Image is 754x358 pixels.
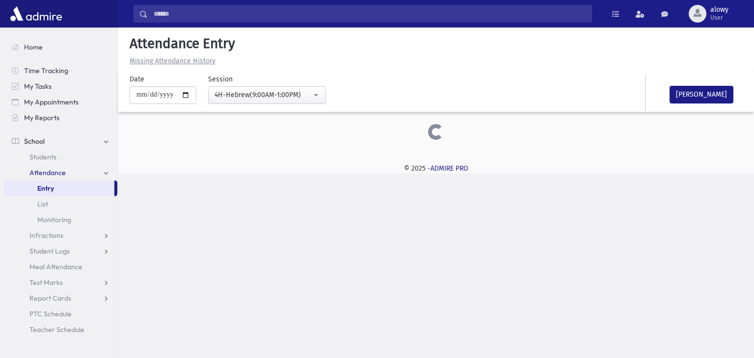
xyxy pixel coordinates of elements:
[4,212,117,228] a: Monitoring
[4,165,117,180] a: Attendance
[4,180,114,196] a: Entry
[208,86,326,104] button: 4H-Hebrew(9:00AM-1:00PM)
[4,39,117,55] a: Home
[4,259,117,275] a: Meal Attendance
[126,57,215,65] a: Missing Attendance History
[148,5,592,23] input: Search
[24,43,43,51] span: Home
[4,228,117,243] a: Infractions
[29,278,63,287] span: Test Marks
[24,98,79,106] span: My Appointments
[29,153,56,161] span: Students
[29,231,63,240] span: Infractions
[134,163,738,174] div: © 2025 -
[4,196,117,212] a: List
[29,168,66,177] span: Attendance
[24,113,59,122] span: My Reports
[4,94,117,110] a: My Appointments
[130,57,215,65] u: Missing Attendance History
[29,294,71,303] span: Report Cards
[431,164,468,173] a: ADMIRE PRO
[24,66,68,75] span: Time Tracking
[4,78,117,94] a: My Tasks
[208,74,233,84] label: Session
[29,325,84,334] span: Teacher Schedule
[24,137,45,146] span: School
[4,149,117,165] a: Students
[8,4,64,24] img: AdmirePro
[4,133,117,149] a: School
[29,262,82,271] span: Meal Attendance
[4,275,117,290] a: Test Marks
[215,90,312,100] div: 4H-Hebrew(9:00AM-1:00PM)
[710,6,728,14] span: alowy
[670,86,733,103] button: [PERSON_NAME]
[4,290,117,306] a: Report Cards
[710,14,728,22] span: User
[126,35,746,52] h5: Attendance Entry
[4,110,117,126] a: My Reports
[4,243,117,259] a: Student Logs
[29,247,70,256] span: Student Logs
[37,200,48,208] span: List
[24,82,52,91] span: My Tasks
[4,63,117,78] a: Time Tracking
[29,309,72,318] span: PTC Schedule
[37,184,54,193] span: Entry
[4,306,117,322] a: PTC Schedule
[37,215,71,224] span: Monitoring
[130,74,144,84] label: Date
[4,322,117,337] a: Teacher Schedule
